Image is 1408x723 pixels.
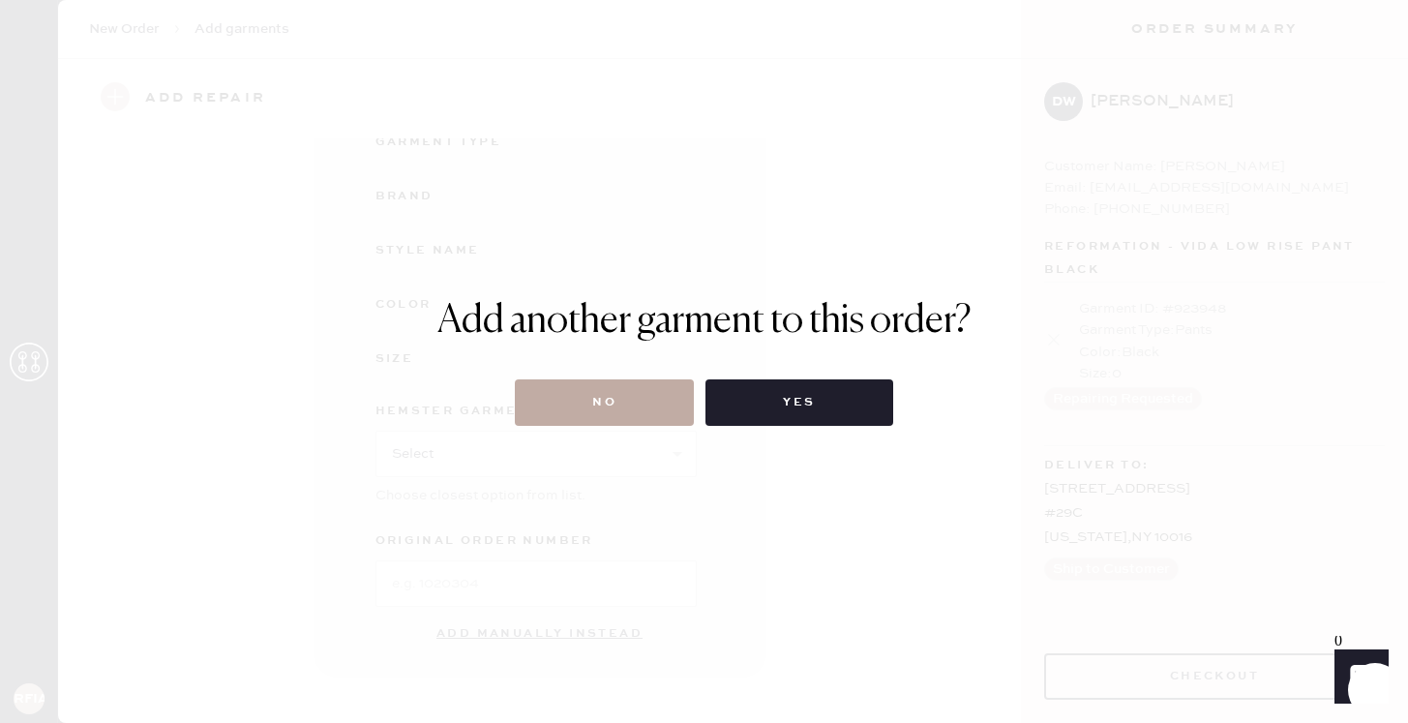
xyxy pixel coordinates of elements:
button: Yes [705,379,892,426]
h1: Add another garment to this order? [437,298,972,345]
iframe: Front Chat [1316,636,1399,719]
button: No [515,379,694,426]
